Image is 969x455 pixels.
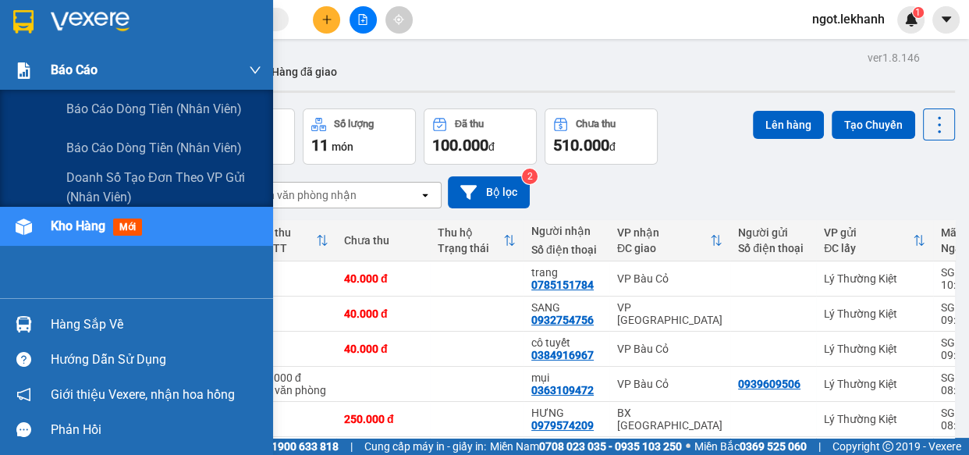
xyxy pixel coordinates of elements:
[531,349,594,361] div: 0384916967
[149,51,275,73] div: 0785151784
[531,279,594,291] div: 0785151784
[344,272,422,285] div: 40.000 đ
[16,352,31,367] span: question-circle
[13,13,138,51] div: Lý Thường Kiệt
[147,82,276,104] div: 40.000
[553,136,609,155] span: 510.000
[51,348,261,371] div: Hướng dẫn sử dụng
[149,15,186,31] span: Nhận:
[617,301,722,326] div: VP [GEOGRAPHIC_DATA]
[13,10,34,34] img: logo-vxr
[617,242,710,254] div: ĐC giao
[531,301,602,314] div: SANG
[344,307,422,320] div: 40.000 đ
[824,343,925,355] div: Lý Thường Kiệt
[250,220,336,261] th: Toggle SortBy
[617,272,722,285] div: VP Bàu Cỏ
[824,307,925,320] div: Lý Thường Kiệt
[545,108,658,165] button: Chưa thu510.000đ
[332,140,353,153] span: món
[488,140,495,153] span: đ
[882,441,893,452] span: copyright
[113,219,142,236] span: mới
[66,138,242,158] span: Báo cáo dòng tiền (nhân viên)
[490,438,682,455] span: Miền Nam
[66,168,261,207] span: Doanh số tạo đơn theo VP gửi (nhân viên)
[438,226,503,239] div: Thu hộ
[258,384,328,396] div: Tại văn phòng
[350,6,377,34] button: file-add
[617,378,722,390] div: VP Bàu Cỏ
[824,413,925,425] div: Lý Thường Kiệt
[609,140,616,153] span: đ
[149,32,275,51] div: trang
[16,219,32,235] img: warehouse-icon
[344,234,422,247] div: Chưa thu
[531,336,602,349] div: cô tuyết
[51,219,105,233] span: Kho hàng
[738,226,808,239] div: Người gửi
[51,313,261,336] div: Hàng sắp về
[932,6,960,34] button: caret-down
[800,9,897,29] span: ngot.lekhanh
[913,7,924,18] sup: 1
[939,12,953,27] span: caret-down
[16,387,31,402] span: notification
[531,419,594,432] div: 0979574209
[531,266,602,279] div: trang
[249,187,357,203] div: Chọn văn phòng nhận
[531,371,602,384] div: mụi
[824,378,925,390] div: Lý Thường Kiệt
[738,242,808,254] div: Số điện thoại
[694,438,807,455] span: Miền Bắc
[432,136,488,155] span: 100.000
[258,371,328,384] div: 40.000 đ
[818,438,821,455] span: |
[531,243,602,256] div: Số điện thoại
[334,119,374,130] div: Số lượng
[393,14,404,25] span: aim
[522,169,538,184] sup: 2
[824,226,913,239] div: VP gửi
[344,343,422,355] div: 40.000 đ
[13,113,275,152] div: Tên hàng: 1 thung dog lanh ( : 1 )
[740,440,807,453] strong: 0369 525 060
[147,86,169,102] span: CC :
[617,226,710,239] div: VP nhận
[419,189,431,201] svg: open
[313,6,340,34] button: plus
[258,226,316,239] div: Đã thu
[321,14,332,25] span: plus
[609,220,730,261] th: Toggle SortBy
[272,440,339,453] strong: 1900 633 818
[531,407,602,419] div: HƯNG
[915,7,921,18] span: 1
[385,6,413,34] button: aim
[16,422,31,437] span: message
[350,438,353,455] span: |
[753,111,824,139] button: Lên hàng
[686,443,690,450] span: ⚪️
[576,119,616,130] div: Chưa thu
[66,99,242,119] span: Báo cáo dòng tiền (nhân viên)
[816,220,933,261] th: Toggle SortBy
[258,242,316,254] div: HTTT
[424,108,537,165] button: Đã thu100.000đ
[531,225,602,237] div: Người nhận
[617,343,722,355] div: VP Bàu Cỏ
[531,384,594,396] div: 0363109472
[311,136,328,155] span: 11
[51,385,235,404] span: Giới thiệu Vexere, nhận hoa hồng
[344,413,422,425] div: 250.000 đ
[149,13,275,32] div: VP Bàu Cỏ
[16,316,32,332] img: warehouse-icon
[904,12,918,27] img: icon-new-feature
[259,53,350,91] button: Hàng đã giao
[832,111,915,139] button: Tạo Chuyến
[868,49,920,66] div: ver 1.8.146
[51,60,98,80] span: Báo cáo
[531,314,594,326] div: 0932754756
[824,242,913,254] div: ĐC lấy
[13,15,37,31] span: Gửi:
[430,220,524,261] th: Toggle SortBy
